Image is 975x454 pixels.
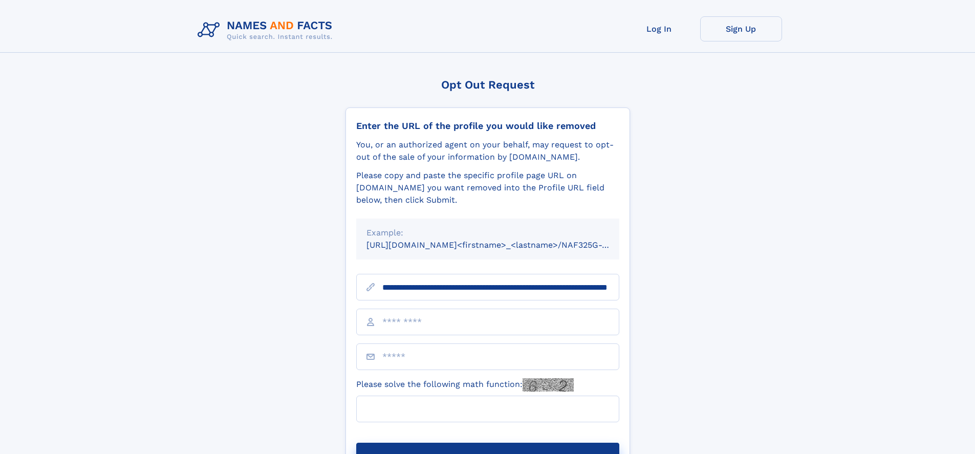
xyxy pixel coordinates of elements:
[366,240,639,250] small: [URL][DOMAIN_NAME]<firstname>_<lastname>/NAF325G-xxxxxxxx
[193,16,341,44] img: Logo Names and Facts
[356,378,574,392] label: Please solve the following math function:
[618,16,700,41] a: Log In
[356,169,619,206] div: Please copy and paste the specific profile page URL on [DOMAIN_NAME] you want removed into the Pr...
[366,227,609,239] div: Example:
[356,120,619,132] div: Enter the URL of the profile you would like removed
[345,78,630,91] div: Opt Out Request
[356,139,619,163] div: You, or an authorized agent on your behalf, may request to opt-out of the sale of your informatio...
[700,16,782,41] a: Sign Up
